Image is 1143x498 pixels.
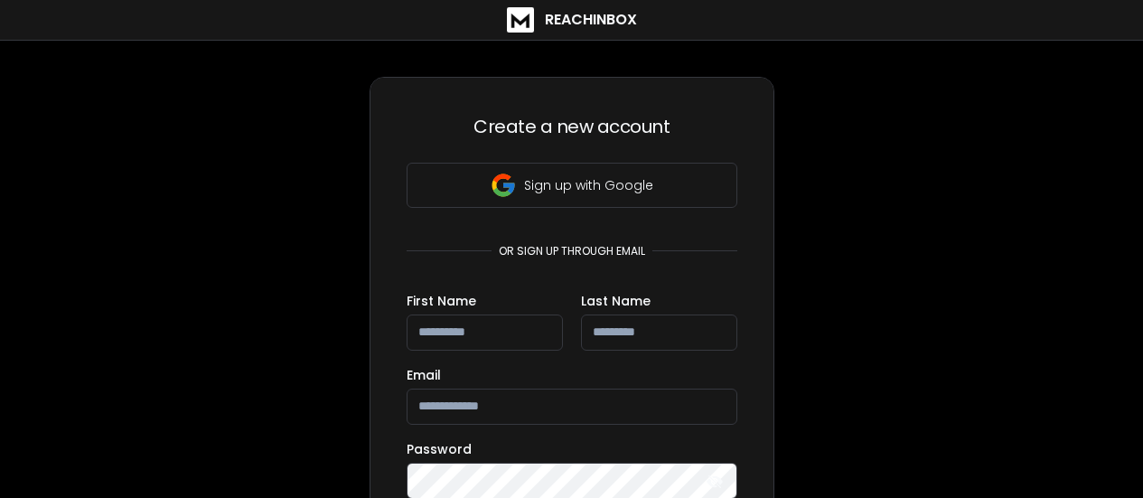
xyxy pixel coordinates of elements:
label: Last Name [581,295,651,307]
button: Sign up with Google [407,163,737,208]
h1: ReachInbox [545,9,637,31]
p: Sign up with Google [524,176,653,194]
img: logo [507,7,534,33]
a: ReachInbox [507,7,637,33]
p: or sign up through email [492,244,652,258]
label: Password [407,443,472,456]
h3: Create a new account [407,114,737,139]
label: Email [407,369,441,381]
label: First Name [407,295,476,307]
